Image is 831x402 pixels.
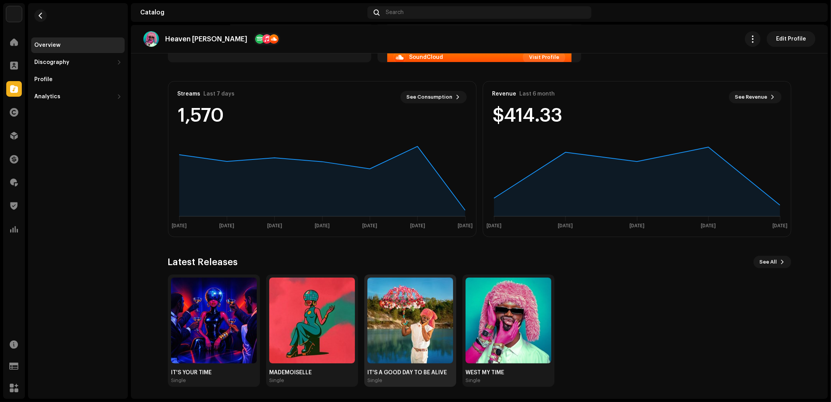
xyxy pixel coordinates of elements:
[729,91,782,103] button: See Revenue
[178,91,201,97] div: Streams
[34,59,69,66] div: Discography
[410,223,425,228] text: [DATE]
[367,377,382,384] div: Single
[31,89,125,104] re-m-nav-dropdown: Analytics
[34,94,60,100] div: Analytics
[172,223,187,228] text: [DATE]
[630,223,644,228] text: [DATE]
[269,278,355,363] img: 3ad845ec-1d50-40c6-a8a3-7fbe3e85c6ec
[760,254,777,270] span: See All
[315,223,330,228] text: [DATE]
[776,31,806,47] span: Edit Profile
[492,91,517,97] div: Revenue
[31,37,125,53] re-m-nav-item: Overview
[466,377,480,384] div: Single
[367,278,453,363] img: c07030fd-142f-485d-8f3c-9909f4985e97
[753,256,791,268] button: See All
[34,42,60,48] div: Overview
[466,278,551,363] img: 9b716c1a-9dce-498e-91ea-030182859721
[6,6,22,22] img: 0029baec-73b5-4e5b-bf6f-b72015a23c67
[171,370,257,376] div: IT'S YOUR TIME
[767,31,815,47] button: Edit Profile
[401,91,467,103] button: See Consumption
[219,223,234,228] text: [DATE]
[31,72,125,87] re-m-nav-item: Profile
[34,76,53,83] div: Profile
[140,9,364,16] div: Catalog
[735,89,767,105] span: See Revenue
[806,6,819,19] img: 77cc3158-a3d8-4e05-b989-3b4f8fd5cb3f
[168,256,238,268] h3: Latest Releases
[487,223,501,228] text: [DATE]
[701,223,716,228] text: [DATE]
[165,35,247,43] p: Heaven [PERSON_NAME]
[204,91,235,97] div: Last 7 days
[269,377,284,384] div: Single
[143,31,159,47] img: b78bf310-51d6-4100-84a5-67fa6aa23683
[269,370,355,376] div: MADEMOISELLE
[267,223,282,228] text: [DATE]
[458,223,473,228] text: [DATE]
[171,278,257,363] img: cc5f2298-8d8d-4b6c-9361-bd514e42a2c8
[31,55,125,70] re-m-nav-dropdown: Discography
[520,91,555,97] div: Last 6 month
[466,370,551,376] div: WEST MY TIME
[367,370,453,376] div: IT'S A GOOD DAY TO BE ALIVE
[773,223,787,228] text: [DATE]
[386,9,404,16] span: Search
[407,89,453,105] span: See Consumption
[171,377,186,384] div: Single
[362,223,377,228] text: [DATE]
[558,223,573,228] text: [DATE]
